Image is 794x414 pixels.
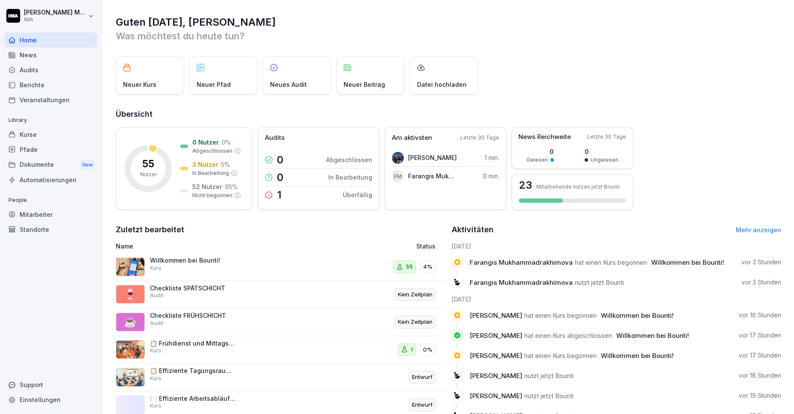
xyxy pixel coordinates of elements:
[4,142,97,157] a: Pfade
[470,392,522,400] span: [PERSON_NAME]
[150,312,235,319] p: Checkliste FRÜHSCHICHT
[575,258,647,266] span: hat einen Kurs begonnen
[518,132,571,142] p: News Reichweite
[416,242,435,251] p: Status
[116,281,446,309] a: 🍷Checkliste SPÄTSCHICHTAuditKein Zeitplan
[524,331,612,340] span: hat einen Kurs abgeschlossen
[398,318,432,326] p: Kein Zeitplan
[123,80,156,89] p: Neuer Kurs
[192,147,232,155] p: Abgeschlossen
[192,160,218,169] p: 3 Nutzer
[470,311,522,319] span: [PERSON_NAME]
[116,336,446,364] a: 📋 Frühdienst und Mittagsschicht Service: Standard Operating ProcedureKurs10%
[412,373,432,381] p: Entwurf
[116,224,446,236] h2: Zuletzt bearbeitet
[4,62,97,77] a: Audits
[116,253,446,281] a: Willkommen bei Bounti!Kurs554%
[4,207,97,222] a: Mitarbeiter
[277,190,282,200] p: 1
[116,242,322,251] p: Name
[460,134,499,142] p: Letzte 30 Tage
[150,319,163,327] p: Audit
[601,352,673,360] span: Willkommen bei Bounti!
[470,331,522,340] span: [PERSON_NAME]
[24,9,86,16] p: [PERSON_NAME] Milanovska
[4,33,97,47] a: Home
[601,311,673,319] span: Willkommen bei Bounti!
[4,113,97,127] p: Library
[524,311,597,319] span: hat einen Kurs begonnen
[4,222,97,237] a: Standorte
[452,242,782,251] h6: [DATE]
[423,346,432,354] p: 0%
[343,190,372,199] p: Überfällig
[265,133,285,143] p: Audits
[4,157,97,173] div: Dokumente
[150,284,235,292] p: Checkliste SPÄTSCHICHT
[452,224,494,236] h2: Aktivitäten
[519,180,532,190] h3: 23
[225,182,238,191] p: 95 %
[526,156,548,164] p: Gelesen
[575,278,624,287] span: nutzt jetzt Bounti
[116,15,781,29] h1: Guten [DATE], [PERSON_NAME]
[4,127,97,142] a: Kurse
[24,17,86,23] p: IMA
[741,258,781,266] p: vor 3 Stunden
[524,372,573,380] span: nutzt jetzt Bounti
[116,29,781,43] p: Was möchtest du heute tun?
[4,157,97,173] a: DokumenteNew
[485,153,499,162] p: 1 min.
[4,92,97,107] div: Veranstaltungen
[277,155,283,165] p: 0
[470,352,522,360] span: [PERSON_NAME]
[140,171,157,178] p: Nutzer
[739,391,781,400] p: vor 19 Stunden
[277,172,283,183] p: 0
[197,80,231,89] p: Neuer Pfad
[150,367,235,375] p: 📋 Effiziente Tagungsraumvorbereitung: SOP-Schulung
[739,371,781,380] p: vor 18 Stunden
[616,331,689,340] span: Willkommen bei Bounti!
[124,287,137,302] p: 🍷
[116,364,446,391] a: 📋 Effiziente Tagungsraumvorbereitung: SOP-SchulungKursEntwurf
[80,160,95,170] div: New
[150,347,162,355] p: Kurs
[116,368,145,387] img: kzsvenh8ofcu3ay3unzulj3q.png
[524,392,573,400] span: nutzt jetzt Bounti
[392,170,404,182] div: FM
[408,172,457,180] p: Farangis Mukhammadrakhimova
[150,340,235,347] p: 📋 Frühdienst und Mittagsschicht Service: Standard Operating Procedure
[470,258,573,266] span: Farangis Mukhammadrakhimova
[328,173,372,182] p: In Bearbeitung
[124,314,137,330] p: ☕
[408,153,457,162] p: [PERSON_NAME]
[326,155,372,164] p: Abgeschlossen
[4,193,97,207] p: People
[587,133,626,141] p: Letzte 30 Tage
[142,159,154,169] p: 55
[192,192,232,199] p: Nicht begonnen
[536,183,620,190] p: Mitarbeitende nutzen jetzt Bounti
[412,401,432,409] p: Entwurf
[392,133,432,143] p: Am aktivsten
[470,372,522,380] span: [PERSON_NAME]
[150,257,235,264] p: Willkommen bei Bounti!
[150,292,163,299] p: Audit
[192,169,229,177] p: In Bearbeitung
[739,351,781,360] p: vor 17 Stunden
[150,395,235,402] p: 🍽️ Effiziente Arbeitsabläufe im Restaurantbetrieb
[4,172,97,187] a: Automatisierungen
[4,377,97,392] div: Support
[150,264,162,272] p: Kurs
[423,263,432,271] p: 4%
[452,295,782,304] h6: [DATE]
[116,108,781,120] h2: Übersicht
[4,392,97,407] a: Einstellungen
[470,278,573,287] span: Farangis Mukhammadrakhimova
[150,375,162,382] p: Kurs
